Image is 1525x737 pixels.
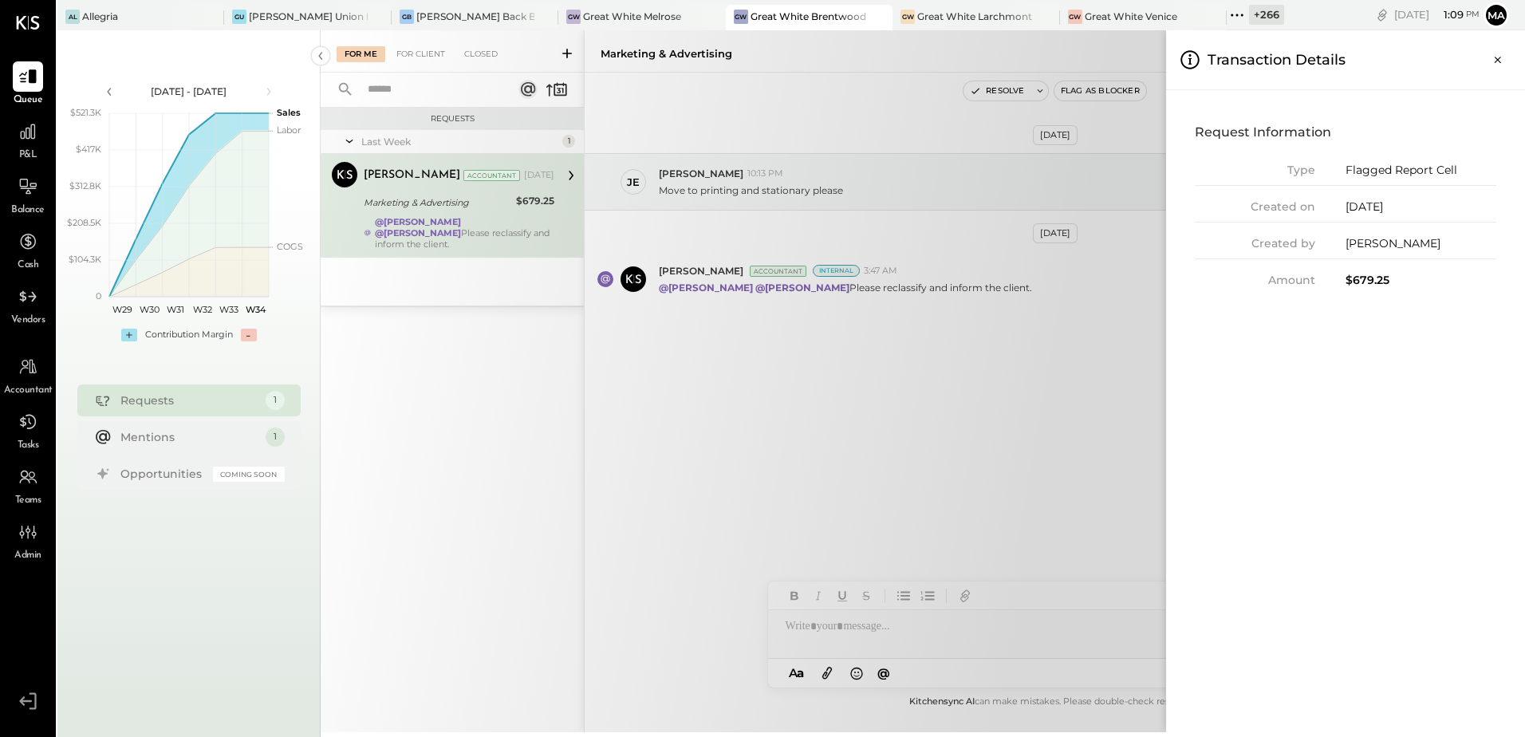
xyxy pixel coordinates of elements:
text: Labor [277,124,301,136]
div: Coming Soon [213,467,285,482]
div: 1 [266,428,285,447]
a: Cash [1,227,55,273]
text: W32 [192,304,211,315]
span: Tasks [18,439,39,453]
div: $679.25 [1346,272,1496,289]
a: P&L [1,116,55,163]
a: Teams [1,462,55,508]
text: Sales [277,107,301,118]
button: Ma [1484,2,1509,28]
text: COGS [277,241,303,252]
div: + 266 [1249,5,1284,25]
h3: Transaction Details [1208,43,1346,77]
text: W34 [245,304,266,315]
a: Balance [1,171,55,218]
h4: Request Information [1195,119,1496,146]
div: [DATE] - [DATE] [121,85,257,98]
a: Admin [1,517,55,563]
text: $312.8K [69,180,101,191]
div: GU [232,10,246,24]
div: Mentions [120,429,258,445]
span: Vendors [11,313,45,328]
text: W33 [219,304,238,315]
a: Tasks [1,407,55,453]
text: W29 [112,304,132,315]
span: P&L [19,148,37,163]
button: Close panel [1484,45,1512,74]
div: Great White Brentwood [751,10,866,23]
div: [DATE] [1346,199,1496,215]
span: Balance [11,203,45,218]
text: $417K [76,144,101,155]
div: GW [1068,10,1082,24]
text: $521.3K [70,107,101,118]
span: Teams [15,494,41,508]
div: Great White Melrose [583,10,681,23]
div: [PERSON_NAME] Union Market [249,10,367,23]
div: Flagged Report Cell [1346,162,1496,179]
text: W30 [139,304,159,315]
div: [PERSON_NAME] Back Bay [416,10,534,23]
span: Cash [18,258,38,273]
div: - [241,329,257,341]
div: Type [1195,162,1315,179]
div: GB [400,10,414,24]
span: Admin [14,549,41,563]
div: Great White Venice [1085,10,1177,23]
a: Accountant [1,352,55,398]
a: Vendors [1,282,55,328]
text: W31 [167,304,184,315]
text: 0 [96,290,101,301]
div: Requests [120,392,258,408]
text: $208.5K [67,217,101,228]
div: Created on [1195,199,1315,215]
div: copy link [1374,6,1390,23]
text: $104.3K [69,254,101,265]
div: 1 [266,391,285,410]
div: Great White Larchmont [917,10,1032,23]
a: Queue [1,61,55,108]
span: Queue [14,93,43,108]
div: Contribution Margin [145,329,233,341]
div: Amount [1195,272,1315,289]
span: Accountant [4,384,53,398]
div: GW [900,10,915,24]
div: GW [734,10,748,24]
div: Al [65,10,80,24]
div: Created by [1195,235,1315,252]
div: Allegria [82,10,118,23]
div: GW [566,10,581,24]
div: [PERSON_NAME] [1346,235,1496,252]
div: Opportunities [120,466,205,482]
div: + [121,329,137,341]
div: [DATE] [1394,7,1480,22]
